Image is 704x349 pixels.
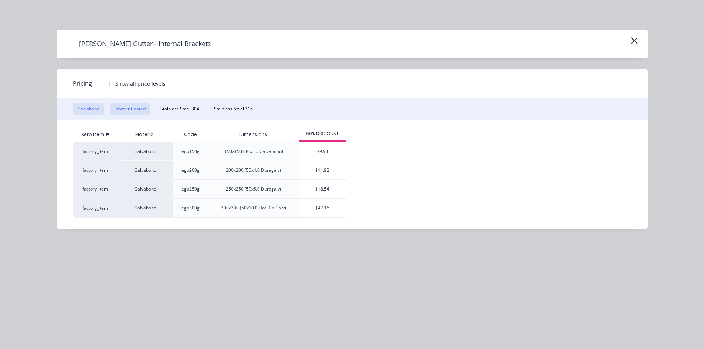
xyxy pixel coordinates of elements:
div: 300x300 (50x10.0 Hot Dip Galv) [221,205,286,211]
div: factory_item [73,198,118,218]
button: Galvabond [73,103,104,115]
div: 200x200 (50x4.0 Duragalv) [226,167,281,174]
div: $47.16 [299,199,346,217]
div: Galvabond [118,198,173,218]
div: Dimensions [234,125,273,144]
div: Code [178,125,203,144]
button: Stainless Steel 316 [210,103,257,115]
div: $18.54 [299,180,346,198]
div: Xero Item # [73,127,118,142]
span: Pricing [73,79,92,88]
div: 250x250 (50x5.0 Duragalv) [226,186,281,192]
button: Powder Coated [110,103,150,115]
div: Show all price levels [115,80,166,88]
div: 60% DISCOUNT [299,130,346,137]
div: $11.92 [299,161,346,179]
div: egb300g [181,205,200,211]
div: $9.93 [299,142,346,161]
div: Galvabond [118,179,173,198]
div: Galvabond [118,161,173,179]
div: Material [118,127,173,142]
div: Galvabond [118,142,173,161]
div: factory_item [73,179,118,198]
div: egb200g [181,167,200,174]
div: egb150g [181,148,200,155]
div: 150x150 (30x3.0 Galvabond) [224,148,283,155]
div: factory_item [73,161,118,179]
div: factory_item [73,142,118,161]
h4: [PERSON_NAME] Gutter - Internal Brackets [68,37,222,51]
div: egb250g [181,186,200,192]
button: Stainless Steel 304 [156,103,204,115]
